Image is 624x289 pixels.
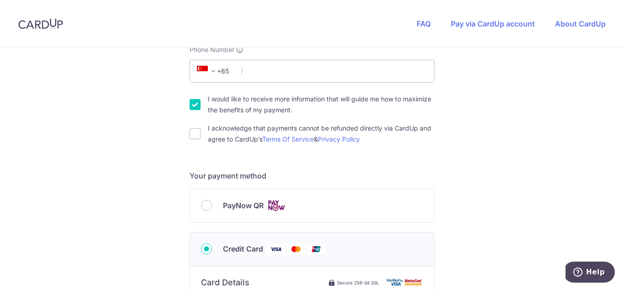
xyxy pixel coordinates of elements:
span: +65 [194,66,235,77]
a: About CardUp [555,19,606,28]
label: I acknowledge that payments cannot be refunded directly via CardUp and agree to CardUp’s & [208,123,434,145]
label: I would like to receive more information that will guide me how to maximize the benefits of my pa... [208,94,434,116]
img: Mastercard [287,243,305,255]
a: Terms Of Service [262,135,314,143]
span: Credit Card [223,243,263,254]
div: Credit Card Visa Mastercard Union Pay [201,243,423,255]
h5: Your payment method [190,170,434,181]
iframe: Opens a widget where you can find more information [566,262,615,284]
h6: Card Details [201,277,249,288]
a: Privacy Policy [318,135,360,143]
img: CardUp [18,18,63,29]
span: PayNow QR [223,200,264,211]
img: card secure [386,278,423,286]
span: Phone Number [190,45,234,54]
div: PayNow QR Cards logo [201,200,423,211]
img: Visa [267,243,285,255]
span: +65 [197,66,219,77]
a: Pay via CardUp account [451,19,535,28]
span: Secure 256-bit SSL [337,279,379,286]
img: Cards logo [267,200,286,211]
img: Union Pay [307,243,325,255]
a: FAQ [417,19,431,28]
